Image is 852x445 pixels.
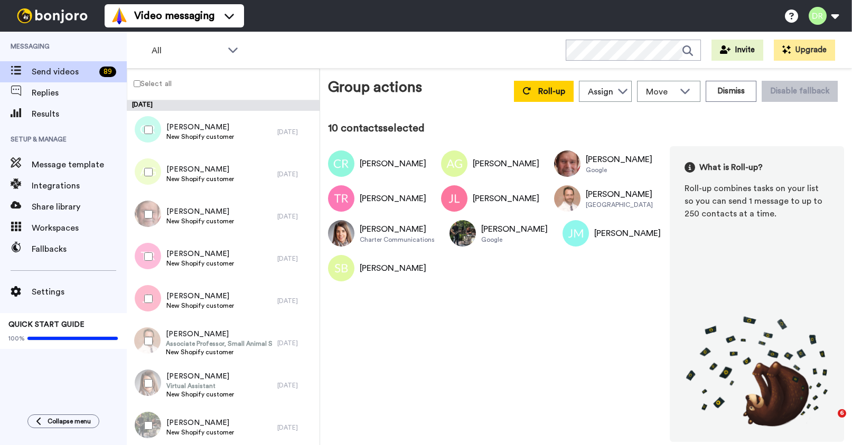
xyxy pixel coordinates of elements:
span: What is Roll-up? [699,161,763,174]
div: [PERSON_NAME] [360,192,426,205]
div: Assign [588,86,613,98]
div: 10 contacts selected [328,121,844,136]
div: [PERSON_NAME] [586,188,653,201]
span: New Shopify customer [166,132,234,141]
label: Select all [127,77,172,90]
div: [DATE] [277,339,314,347]
img: joro-roll.png [685,316,829,427]
iframe: Intercom live chat [816,409,841,434]
span: All [152,44,222,57]
img: Image of James Mccarroll [563,220,589,247]
img: Image of D M Tillson [554,185,581,212]
span: 100% [8,334,25,343]
div: [DATE] [277,423,314,432]
span: Message template [32,158,127,171]
div: [DATE] [127,100,320,111]
span: QUICK START GUIDE [8,321,85,328]
div: Group actions [328,77,422,102]
span: Results [32,108,127,120]
span: New Shopify customer [166,259,234,268]
div: [DATE] [277,381,314,390]
span: New Shopify customer [166,301,234,310]
span: Associate Professor, Small Animal Surgery [166,339,272,348]
div: [DATE] [277,128,314,136]
div: Roll-up combines tasks on your list so you can send 1 message to up to 250 contacts at a time. [685,182,829,220]
span: Fallbacks [32,243,127,255]
div: [DATE] [277,297,314,305]
span: [PERSON_NAME] [166,329,272,339]
div: [PERSON_NAME] [594,227,661,240]
span: New Shopify customer [166,390,234,399]
div: [PERSON_NAME] [586,153,652,166]
div: [PERSON_NAME] [360,223,435,235]
div: [PERSON_NAME] [360,157,426,170]
button: Dismiss [706,81,756,102]
div: [PERSON_NAME] [360,262,426,274]
span: Share library [32,201,127,213]
span: Workspaces [32,222,127,234]
div: [PERSON_NAME] [473,192,539,205]
span: New Shopify customer [166,175,234,183]
div: [PERSON_NAME] [473,157,539,170]
img: bj-logo-header-white.svg [13,8,92,23]
div: [DATE] [277,212,314,221]
span: Send videos [32,65,95,78]
div: 89 [99,67,116,77]
div: [DATE] [277,170,314,178]
span: [PERSON_NAME] [166,371,234,382]
span: [PERSON_NAME] [166,418,234,428]
span: Integrations [32,179,127,192]
img: Image of Steven Burch [328,255,354,281]
button: Collapse menu [27,414,99,428]
div: [DATE] [277,254,314,263]
img: Image of Joan Marty [450,220,476,247]
img: vm-color.svg [111,7,128,24]
span: Video messaging [134,8,214,23]
span: [PERSON_NAME] [166,122,234,132]
img: Image of Alfredo Garcia [441,150,467,177]
span: [PERSON_NAME] [166,291,234,301]
div: [GEOGRAPHIC_DATA] [586,201,653,209]
span: [PERSON_NAME] [166,249,234,259]
span: New Shopify customer [166,428,234,437]
span: Virtual Assistant [166,382,234,390]
img: Image of Jonathan Lilienfeld [441,185,467,212]
div: Charter Communications [360,235,435,244]
span: Replies [32,87,127,99]
span: Move [646,86,675,98]
span: 6 [838,409,846,418]
div: Google [586,166,652,174]
span: [PERSON_NAME] [166,164,234,175]
span: New Shopify customer [166,348,272,356]
div: [PERSON_NAME] [481,223,548,235]
span: New Shopify customer [166,217,234,225]
span: [PERSON_NAME] [166,206,234,217]
button: Invite [711,40,763,61]
button: Upgrade [774,40,835,61]
button: Roll-up [514,81,574,102]
img: Image of Margie Geddie [554,150,581,177]
img: Image of Stacey Loibl [328,220,354,247]
span: Collapse menu [48,417,91,425]
span: Settings [32,286,127,298]
button: Disable fallback [762,81,838,102]
div: Google [481,235,548,244]
input: Select all [134,80,141,87]
img: Image of Tony Rinella [328,185,354,212]
img: Image of Charles Rogers [328,150,354,177]
span: Roll-up [538,87,565,96]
